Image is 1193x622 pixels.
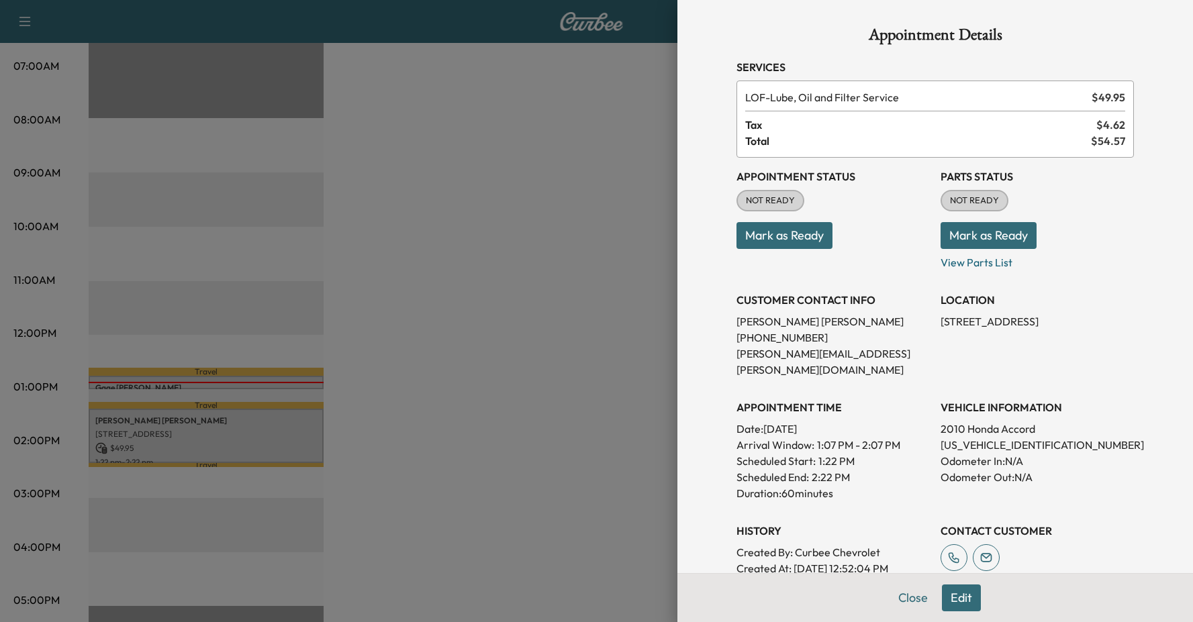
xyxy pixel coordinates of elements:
[736,59,1134,75] h3: Services
[738,194,803,207] span: NOT READY
[818,453,855,469] p: 1:22 PM
[745,89,1086,105] span: Lube, Oil and Filter Service
[1096,117,1125,133] span: $ 4.62
[736,485,930,501] p: Duration: 60 minutes
[941,469,1134,485] p: Odometer Out: N/A
[941,168,1134,185] h3: Parts Status
[942,584,981,611] button: Edit
[736,544,930,560] p: Created By : Curbee Chevrolet
[736,453,816,469] p: Scheduled Start:
[812,469,850,485] p: 2:22 PM
[941,421,1134,437] p: 2010 Honda Accord
[736,399,930,415] h3: APPOINTMENT TIME
[736,313,930,329] p: [PERSON_NAME] [PERSON_NAME]
[941,222,1037,249] button: Mark as Ready
[736,421,930,437] p: Date: [DATE]
[1092,89,1125,105] span: $ 49.95
[736,292,930,308] h3: CUSTOMER CONTACT INFO
[890,584,937,611] button: Close
[941,249,1134,270] p: View Parts List
[817,437,900,453] span: 1:07 PM - 2:07 PM
[942,194,1007,207] span: NOT READY
[745,133,1091,149] span: Total
[941,313,1134,329] p: [STREET_ADDRESS]
[736,27,1134,48] h1: Appointment Details
[736,346,930,378] p: [PERSON_NAME][EMAIL_ADDRESS][PERSON_NAME][DOMAIN_NAME]
[745,117,1096,133] span: Tax
[941,453,1134,469] p: Odometer In: N/A
[736,469,809,485] p: Scheduled End:
[736,560,930,576] p: Created At : [DATE] 12:52:04 PM
[736,329,930,346] p: [PHONE_NUMBER]
[736,168,930,185] h3: Appointment Status
[736,222,832,249] button: Mark as Ready
[941,437,1134,453] p: [US_VEHICLE_IDENTIFICATION_NUMBER]
[736,437,930,453] p: Arrival Window:
[941,523,1134,539] h3: CONTACT CUSTOMER
[941,399,1134,415] h3: VEHICLE INFORMATION
[941,292,1134,308] h3: LOCATION
[736,523,930,539] h3: History
[1091,133,1125,149] span: $ 54.57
